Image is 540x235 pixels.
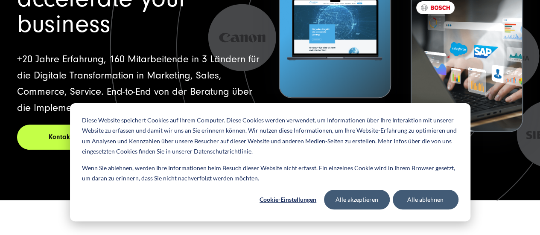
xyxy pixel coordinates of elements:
button: Alle ablehnen [393,190,458,209]
a: Kontakt aufnehmen [17,125,141,150]
button: Cookie-Einstellungen [255,190,321,209]
button: Alle akzeptieren [324,190,390,209]
p: +20 Jahre Erfahrung, 160 Mitarbeitende in 3 Ländern für die Digitale Transformation in Marketing,... [17,51,261,116]
p: Wenn Sie ablehnen, werden Ihre Informationen beim Besuch dieser Website nicht erfasst. Ein einzel... [82,163,458,184]
p: Diese Website speichert Cookies auf Ihrem Computer. Diese Cookies werden verwendet, um Informatio... [82,115,458,157]
div: Cookie banner [70,103,470,221]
